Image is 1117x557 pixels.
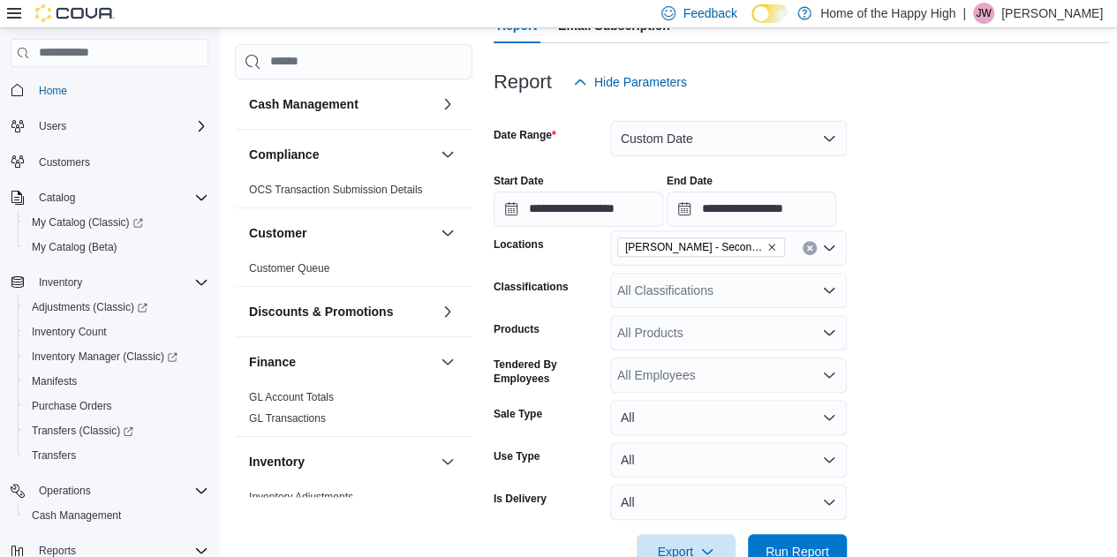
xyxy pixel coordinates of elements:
span: Home [39,84,67,98]
button: Transfers [18,443,215,468]
button: All [610,485,847,520]
button: Open list of options [822,241,836,255]
a: Inventory Manager (Classic) [25,346,185,367]
div: Finance [235,387,472,436]
span: Catalog [39,191,75,205]
label: Products [494,322,540,336]
span: Operations [32,480,208,501]
span: GL Account Totals [249,390,334,404]
h3: Compliance [249,146,319,163]
input: Press the down key to open a popover containing a calendar. [667,192,836,227]
span: Inventory Count [25,321,208,342]
span: Adjustments (Classic) [32,300,147,314]
span: Catalog [32,187,208,208]
span: My Catalog (Classic) [32,215,143,230]
a: Inventory Manager (Classic) [18,344,215,369]
a: My Catalog (Classic) [18,210,215,235]
span: Hide Parameters [594,73,687,91]
button: Inventory [249,453,434,470]
span: Users [39,119,66,133]
button: Inventory [437,451,458,472]
a: Purchase Orders [25,395,119,417]
a: Manifests [25,371,84,392]
span: Inventory Adjustments [249,490,353,504]
button: Inventory [32,272,89,293]
h3: Customer [249,224,306,242]
span: Dark Mode [751,23,752,24]
span: Home [32,79,208,102]
button: Discounts & Promotions [249,303,434,320]
button: Manifests [18,369,215,394]
button: Open list of options [822,368,836,382]
span: Purchase Orders [32,399,112,413]
a: Transfers (Classic) [18,418,215,443]
button: All [610,400,847,435]
button: Remove Warman - Second Ave - Prairie Records from selection in this group [766,242,777,252]
h3: Report [494,72,552,93]
a: My Catalog (Classic) [25,212,150,233]
span: Adjustments (Classic) [25,297,208,318]
button: Finance [437,351,458,373]
span: Purchase Orders [25,395,208,417]
p: | [962,3,966,24]
span: Inventory [39,275,82,290]
a: Inventory Adjustments [249,491,353,503]
input: Dark Mode [751,4,789,23]
button: Purchase Orders [18,394,215,418]
h3: Finance [249,353,296,371]
div: Jacob Williams [973,3,994,24]
button: Catalog [32,187,82,208]
span: Customers [32,151,208,173]
button: Operations [4,478,215,503]
button: Users [4,114,215,139]
label: Sale Type [494,407,542,421]
button: Customer [249,224,434,242]
div: Compliance [235,179,472,207]
a: GL Transactions [249,412,326,425]
input: Press the down key to open a popover containing a calendar. [494,192,663,227]
h3: Inventory [249,453,305,470]
span: Transfers [32,448,76,463]
button: Inventory [4,270,215,295]
span: Manifests [32,374,77,388]
p: [PERSON_NAME] [1001,3,1103,24]
button: Home [4,78,215,103]
span: Manifests [25,371,208,392]
button: Compliance [249,146,434,163]
button: Custom Date [610,121,847,156]
button: Catalog [4,185,215,210]
button: Inventory Count [18,320,215,344]
label: Locations [494,237,544,252]
span: [PERSON_NAME] - Second Ave - Prairie Records [625,238,763,256]
span: My Catalog (Classic) [25,212,208,233]
a: Customer Queue [249,262,329,275]
label: Use Type [494,449,540,463]
a: Home [32,80,74,102]
span: Warman - Second Ave - Prairie Records [617,237,785,257]
h3: Cash Management [249,95,358,113]
button: Open list of options [822,283,836,297]
button: Cash Management [249,95,434,113]
a: Transfers [25,445,83,466]
button: All [610,442,847,478]
span: Transfers (Classic) [32,424,133,438]
a: Cash Management [25,505,128,526]
span: My Catalog (Beta) [32,240,117,254]
label: Start Date [494,174,544,188]
a: GL Account Totals [249,391,334,403]
span: Inventory Manager (Classic) [32,350,177,364]
a: Adjustments (Classic) [25,297,155,318]
button: My Catalog (Beta) [18,235,215,260]
a: Customers [32,152,97,173]
label: Is Delivery [494,492,547,506]
span: Cash Management [32,508,121,523]
a: Adjustments (Classic) [18,295,215,320]
label: Tendered By Employees [494,358,603,386]
button: Cash Management [437,94,458,115]
p: Home of the Happy High [820,3,955,24]
button: Customers [4,149,215,175]
button: Compliance [437,144,458,165]
div: Customer [235,258,472,286]
button: Clear input [803,241,817,255]
span: Inventory Manager (Classic) [25,346,208,367]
